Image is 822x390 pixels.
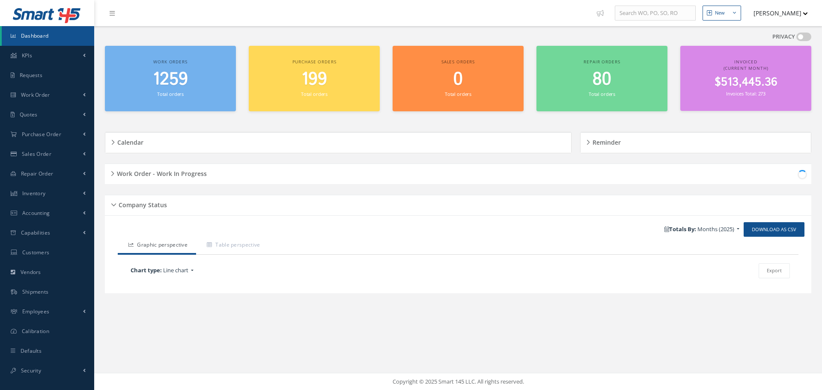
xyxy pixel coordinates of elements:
[615,6,696,21] input: Search WO, PO, SO, RO
[115,136,143,146] h5: Calendar
[660,223,744,236] a: Totals By: Months (2025)
[744,222,804,237] a: Download as CSV
[772,33,795,41] label: PRIVACY
[745,5,808,21] button: [PERSON_NAME]
[20,111,38,118] span: Quotes
[116,199,167,209] h5: Company Status
[734,59,757,65] span: Invoiced
[590,136,621,146] h5: Reminder
[759,263,790,278] button: Export
[445,91,471,97] small: Total orders
[726,90,765,97] small: Invoices Total: 273
[393,46,524,111] a: Sales orders 0 Total orders
[157,91,184,97] small: Total orders
[114,167,207,178] h5: Work Order - Work In Progress
[103,378,813,386] div: Copyright © 2025 Smart 145 LLC. All rights reserved.
[715,74,777,91] span: $513,445.36
[21,91,50,98] span: Work Order
[22,288,49,295] span: Shipments
[21,229,51,236] span: Capabilities
[21,347,42,354] span: Defaults
[105,46,236,111] a: Work orders 1259 Total orders
[724,65,768,71] span: (Current Month)
[301,67,327,92] span: 199
[131,266,162,274] b: Chart type:
[163,266,188,274] span: Line chart
[126,264,339,277] a: Chart type: Line chart
[21,170,54,177] span: Repair Order
[2,26,94,46] a: Dashboard
[589,91,615,97] small: Total orders
[301,91,328,97] small: Total orders
[22,249,50,256] span: Customers
[441,59,475,65] span: Sales orders
[21,32,49,39] span: Dashboard
[118,237,196,255] a: Graphic perspective
[664,225,696,233] b: Totals By:
[22,327,49,335] span: Calibration
[22,52,32,59] span: KPIs
[21,268,41,276] span: Vendors
[153,59,187,65] span: Work orders
[22,308,50,315] span: Employees
[697,225,734,233] span: Months (2025)
[703,6,741,21] button: New
[153,67,188,92] span: 1259
[453,67,463,92] span: 0
[292,59,337,65] span: Purchase orders
[680,46,811,111] a: Invoiced (Current Month) $513,445.36 Invoices Total: 273
[584,59,620,65] span: Repair orders
[22,190,46,197] span: Inventory
[22,150,51,158] span: Sales Order
[20,71,42,79] span: Requests
[21,367,41,374] span: Security
[715,9,725,17] div: New
[196,237,268,255] a: Table perspective
[22,209,50,217] span: Accounting
[22,131,61,138] span: Purchase Order
[249,46,380,111] a: Purchase orders 199 Total orders
[536,46,667,111] a: Repair orders 80 Total orders
[593,67,611,92] span: 80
